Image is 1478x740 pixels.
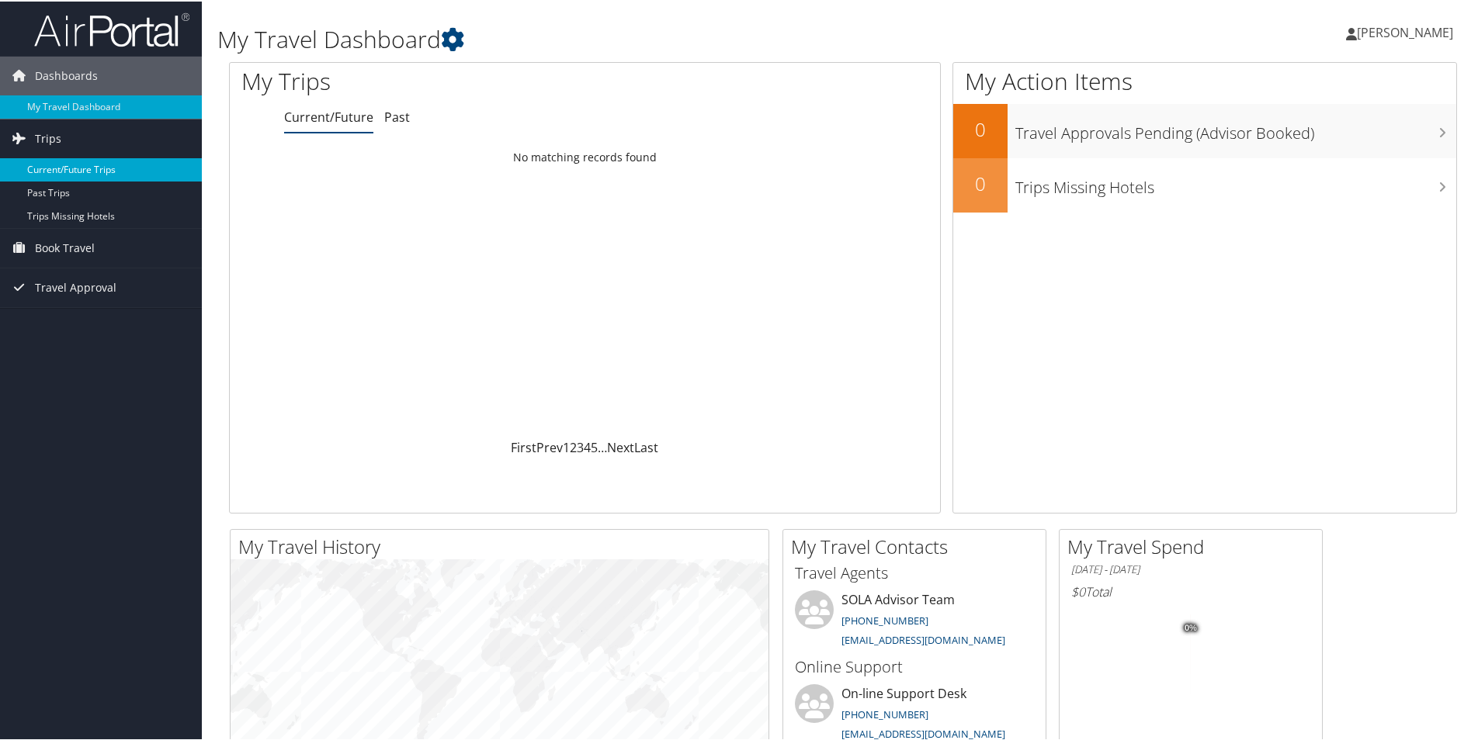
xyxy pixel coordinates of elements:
[1071,582,1310,599] h6: Total
[953,157,1456,211] a: 0Trips Missing Hotels
[795,655,1034,676] h3: Online Support
[1071,582,1085,599] span: $0
[1071,561,1310,576] h6: [DATE] - [DATE]
[577,437,584,455] a: 3
[795,561,1034,583] h3: Travel Agents
[953,102,1456,157] a: 0Travel Approvals Pending (Advisor Booked)
[1015,113,1456,143] h3: Travel Approvals Pending (Advisor Booked)
[841,725,1005,739] a: [EMAIL_ADDRESS][DOMAIN_NAME]
[1185,622,1197,631] tspan: 0%
[35,118,61,157] span: Trips
[841,631,1005,645] a: [EMAIL_ADDRESS][DOMAIN_NAME]
[563,437,570,455] a: 1
[384,107,410,124] a: Past
[241,64,633,96] h1: My Trips
[536,437,563,455] a: Prev
[607,437,634,455] a: Next
[634,437,658,455] a: Last
[591,437,598,455] a: 5
[35,267,116,306] span: Travel Approval
[953,64,1456,96] h1: My Action Items
[791,532,1046,558] h2: My Travel Contacts
[953,169,1008,195] h2: 0
[953,115,1008,141] h2: 0
[238,532,768,558] h2: My Travel History
[1015,168,1456,197] h3: Trips Missing Hotels
[35,55,98,94] span: Dashboards
[284,107,373,124] a: Current/Future
[841,706,928,720] a: [PHONE_NUMBER]
[841,612,928,626] a: [PHONE_NUMBER]
[584,437,591,455] a: 4
[35,227,95,266] span: Book Travel
[1067,532,1322,558] h2: My Travel Spend
[34,10,189,47] img: airportal-logo.png
[511,437,536,455] a: First
[598,437,607,455] span: …
[217,22,1052,54] h1: My Travel Dashboard
[787,589,1042,652] li: SOLA Advisor Team
[1346,8,1469,54] a: [PERSON_NAME]
[230,142,940,170] td: No matching records found
[1357,22,1453,40] span: [PERSON_NAME]
[570,437,577,455] a: 2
